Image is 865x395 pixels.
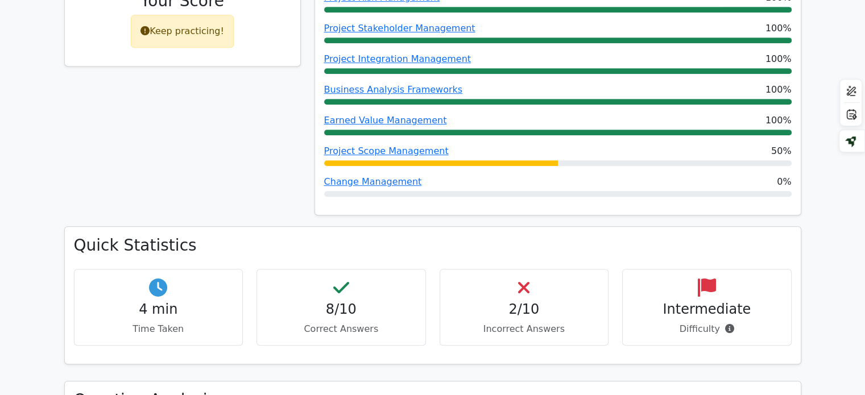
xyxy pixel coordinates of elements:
span: 50% [771,144,792,158]
h4: 8/10 [266,301,416,318]
div: Keep practicing! [131,15,234,48]
h4: 2/10 [449,301,599,318]
p: Incorrect Answers [449,322,599,336]
span: 100% [765,114,792,127]
img: tab_domain_overview_orange.svg [33,66,42,75]
p: Time Taken [84,322,234,336]
img: logo_orange.svg [18,18,27,27]
a: Earned Value Management [324,115,447,126]
h4: Intermediate [632,301,782,318]
p: Correct Answers [266,322,416,336]
div: Domain Overview [45,67,102,74]
a: Project Integration Management [324,53,471,64]
span: 0% [777,175,791,189]
span: 100% [765,22,792,35]
span: 100% [765,83,792,97]
a: Business Analysis Frameworks [324,84,463,95]
div: Keywords by Traffic [127,67,188,74]
img: tab_keywords_by_traffic_grey.svg [115,66,124,75]
h4: 4 min [84,301,234,318]
img: website_grey.svg [18,30,27,39]
a: Change Management [324,176,422,187]
a: Project Scope Management [324,145,449,156]
span: 100% [765,52,792,66]
p: Difficulty [632,322,782,336]
div: Domain: [DOMAIN_NAME] [30,30,125,39]
a: Project Stakeholder Management [324,23,475,34]
div: v 4.0.25 [32,18,56,27]
h3: Quick Statistics [74,236,792,255]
